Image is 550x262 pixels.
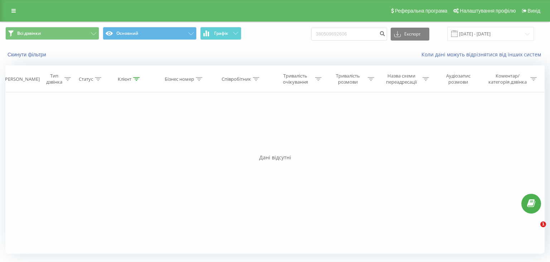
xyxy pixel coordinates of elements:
iframe: Intercom live chat [526,221,543,239]
span: Налаштування профілю [460,8,516,14]
input: Пошук за номером [311,28,387,41]
div: Назва схеми переадресації [382,73,421,85]
div: Тривалість очікування [277,73,313,85]
div: Співробітник [222,76,251,82]
div: Клієнт [118,76,131,82]
div: Бізнес номер [165,76,194,82]
div: [PERSON_NAME] [4,76,40,82]
button: Основний [103,27,197,40]
div: Тип дзвінка [45,73,63,85]
button: Всі дзвінки [5,27,99,40]
div: Тривалість розмови [330,73,366,85]
button: Експорт [391,28,429,41]
button: Скинути фільтри [5,51,50,58]
span: 1 [540,221,546,227]
button: Графік [200,27,241,40]
div: Аудіозапис розмови [437,73,479,85]
div: Дані відсутні [5,154,545,161]
span: Всі дзвінки [17,31,41,36]
span: Реферальна програма [395,8,448,14]
div: Коментар/категорія дзвінка [487,73,529,85]
span: Графік [214,31,228,36]
a: Коли дані можуть відрізнятися вiд інших систем [421,51,545,58]
div: Статус [79,76,93,82]
span: Вихід [528,8,540,14]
